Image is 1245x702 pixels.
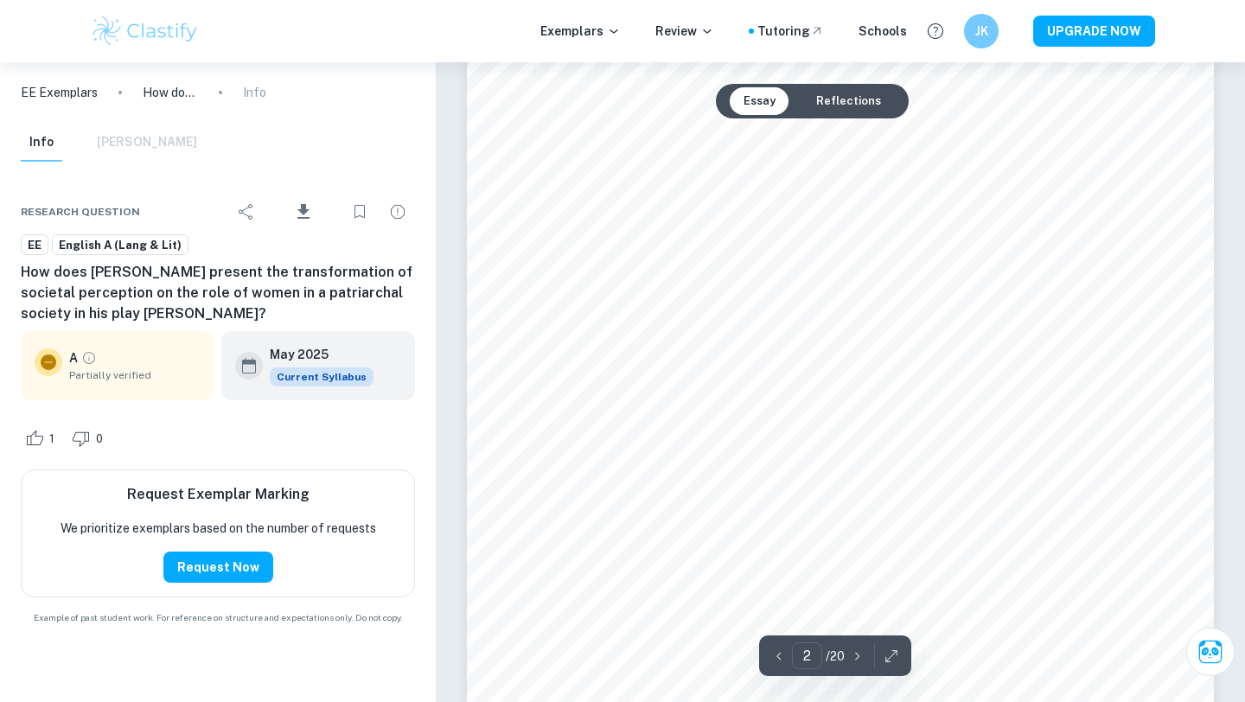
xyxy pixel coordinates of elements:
span: Partially verified [69,367,201,383]
div: This exemplar is based on the current syllabus. Feel free to refer to it for inspiration/ideas wh... [270,367,373,386]
button: Essay [730,87,789,115]
span: Example of past student work. For reference on structure and expectations only. Do not copy. [21,611,415,624]
a: EE [21,234,48,256]
div: Dislike [67,424,112,452]
a: EE Exemplars [21,83,98,102]
button: Request Now [163,552,273,583]
h6: Request Exemplar Marking [127,484,310,505]
span: EE [22,237,48,254]
span: Current Syllabus [270,367,373,386]
button: JK [964,14,999,48]
a: Tutoring [757,22,824,41]
div: Report issue [380,195,415,229]
a: Grade partially verified [81,350,97,366]
p: Info [243,83,266,102]
button: Info [21,124,62,162]
div: Share [229,195,264,229]
a: English A (Lang & Lit) [52,234,188,256]
img: Clastify logo [90,14,200,48]
span: Research question [21,204,140,220]
span: 1 [40,431,64,448]
p: A [69,348,78,367]
p: We prioritize exemplars based on the number of requests [61,519,376,538]
h6: How does [PERSON_NAME] present the transformation of societal perception on the role of women in ... [21,262,415,324]
div: Like [21,424,64,452]
span: 0 [86,431,112,448]
button: Reflections [802,87,895,115]
button: Help and Feedback [921,16,950,46]
a: Schools [859,22,907,41]
p: How does [PERSON_NAME] present the transformation of societal perception on the role of women in ... [143,83,198,102]
span: English A (Lang & Lit) [53,237,188,254]
p: Exemplars [540,22,621,41]
h6: May 2025 [270,345,360,364]
h6: JK [972,22,992,41]
button: UPGRADE NOW [1033,16,1155,47]
p: / 20 [826,647,845,666]
div: Download [267,189,339,234]
p: Review [655,22,714,41]
button: Ask Clai [1186,628,1235,676]
div: Bookmark [342,195,377,229]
